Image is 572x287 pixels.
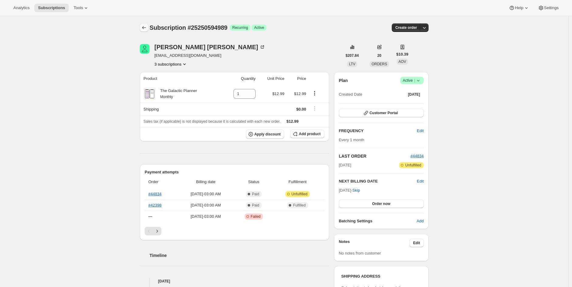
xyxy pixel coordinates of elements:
[339,218,417,224] h6: Batching Settings
[349,186,364,195] button: Skip
[70,4,93,12] button: Tools
[144,88,155,100] img: product img
[254,25,264,30] span: Active
[140,44,150,54] span: Valeria Feroli
[252,192,259,196] span: Paid
[148,203,161,207] a: #42398
[310,90,319,97] button: Product actions
[222,72,257,85] th: Quantity
[310,105,319,112] button: Shipping actions
[237,179,271,185] span: Status
[178,191,233,197] span: [DATE] · 03:00 AM
[339,162,351,168] span: [DATE]
[339,128,417,134] h2: FREQUENCY
[413,241,420,245] span: Edit
[417,128,424,134] span: Edit
[413,126,427,136] button: Edit
[339,77,348,84] h2: Plan
[392,23,421,32] button: Create order
[246,130,284,139] button: Apply discount
[274,179,320,185] span: Fulfillment
[339,200,424,208] button: Order now
[370,111,398,115] span: Customer Portal
[413,216,427,226] button: Add
[342,51,362,60] button: $207.84
[254,132,281,137] span: Apply discount
[10,4,33,12] button: Analytics
[140,72,222,85] th: Product
[395,25,417,30] span: Create order
[154,61,188,67] button: Product actions
[346,53,359,58] span: $207.84
[544,5,559,10] span: Settings
[408,92,420,97] span: [DATE]
[339,109,424,117] button: Customer Portal
[299,132,320,136] span: Add product
[291,192,308,196] span: Unfulfilled
[349,62,355,66] span: LTV
[140,102,222,116] th: Shipping
[290,130,324,138] button: Add product
[352,187,360,193] span: Skip
[154,44,265,50] div: [PERSON_NAME] [PERSON_NAME]
[371,62,387,66] span: ORDERS
[145,169,324,175] h2: Payment attempts
[339,91,362,97] span: Created Date
[140,23,148,32] button: Subscriptions
[515,5,523,10] span: Help
[372,201,390,206] span: Order now
[377,53,381,58] span: 20
[403,77,421,84] span: Active
[534,4,562,12] button: Settings
[396,51,408,57] span: $10.39
[339,239,410,247] h3: Notes
[293,203,305,208] span: Fulfilled
[148,192,161,196] a: #44834
[178,214,233,220] span: [DATE] · 03:00 AM
[294,91,306,96] span: $12.99
[252,203,259,208] span: Paid
[287,119,299,124] span: $12.99
[374,51,385,60] button: 20
[296,107,306,111] span: $0.00
[154,53,265,59] span: [EMAIL_ADDRESS][DOMAIN_NAME]
[339,178,417,184] h2: NEXT BILLING DATE
[178,179,233,185] span: Billing date
[153,227,161,235] button: Next
[272,91,284,96] span: $12.99
[404,90,424,99] button: [DATE]
[417,218,424,224] span: Add
[150,252,329,258] h2: Timeline
[257,72,286,85] th: Unit Price
[140,278,329,284] h4: [DATE]
[145,227,324,235] nav: Pagination
[339,251,381,255] span: No notes from customer
[156,88,197,100] div: The Galactic Planner
[232,25,248,30] span: Recurring
[160,95,173,99] small: Monthly
[251,214,261,219] span: Failed
[398,60,406,64] span: AOV
[143,119,281,124] span: Sales tax (if applicable) is not displayed because it is calculated with each new order.
[339,153,411,159] h2: LAST ORDER
[145,175,177,189] th: Order
[411,154,424,158] a: #44834
[38,5,65,10] span: Subscriptions
[339,138,364,142] span: Every 1 month
[34,4,69,12] button: Subscriptions
[414,78,415,83] span: |
[74,5,83,10] span: Tools
[411,153,424,159] button: #44834
[417,178,424,184] button: Edit
[13,5,29,10] span: Analytics
[286,72,308,85] th: Price
[341,273,421,279] h3: SHIPPING ADDRESS
[409,239,424,247] button: Edit
[339,188,360,193] span: [DATE] ·
[148,214,152,219] span: ---
[178,202,233,208] span: [DATE] · 03:00 AM
[150,24,227,31] span: Subscription #25250594989
[505,4,533,12] button: Help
